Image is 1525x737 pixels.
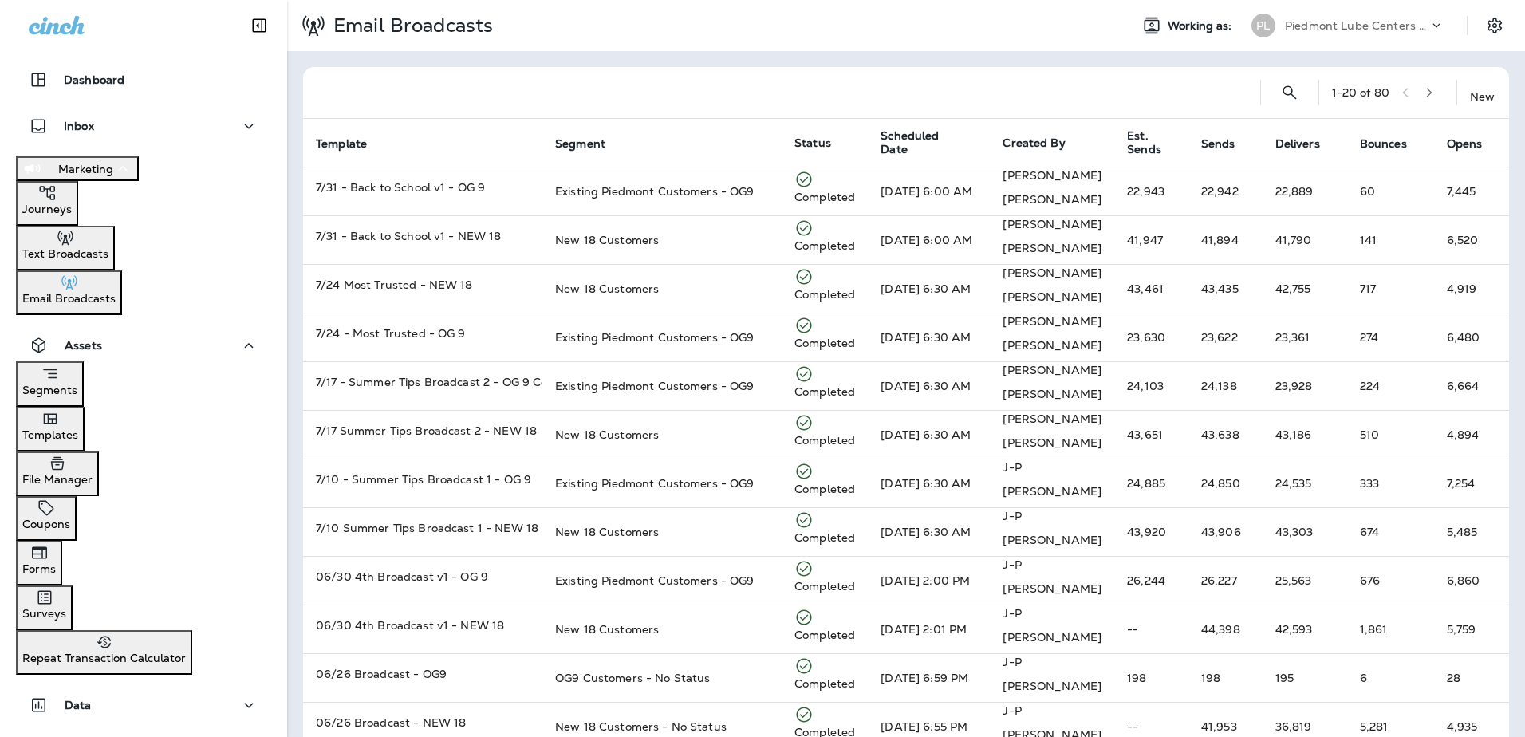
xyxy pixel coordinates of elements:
[1447,428,1480,442] span: Open rate:11% (Opens/Sends)
[22,607,66,620] p: Surveys
[316,277,530,293] p: 7/24 Most Trusted - NEW 18
[65,339,102,352] p: Assets
[868,605,990,653] td: [DATE] 2:01 PM
[1347,410,1434,459] td: 510
[16,451,99,496] button: File Manager
[316,715,530,731] p: 06/26 Broadcast - NEW 18
[794,676,855,692] p: Completed
[1003,459,1101,475] p: J-P
[316,179,530,195] p: 7/31 - Back to School v1 - OG 9
[1188,605,1263,653] td: 44,398
[794,578,855,594] p: Completed
[1447,476,1476,491] span: Open rate:29% (Opens/Sends)
[1347,459,1434,507] td: 333
[64,73,124,86] p: Dashboard
[1003,167,1101,183] p: [PERSON_NAME]
[1003,532,1101,548] p: [PERSON_NAME]
[868,410,990,459] td: [DATE] 6:30 AM
[316,520,530,536] p: 7/10 Summer Tips Broadcast 1 - NEW 18
[1275,136,1341,151] span: Delivers
[1003,136,1065,150] span: Created By
[1188,410,1263,459] td: 43,638
[1274,77,1306,108] button: Search Email Broadcasts
[794,432,855,448] p: Completed
[1263,167,1347,215] td: 22,889
[794,627,855,643] p: Completed
[794,384,855,400] p: Completed
[22,652,186,664] p: Repeat Transaction Calculator
[1347,264,1434,313] td: 717
[1003,654,1101,670] p: J-P
[794,136,831,150] span: Status
[1114,556,1188,605] td: 26,244
[868,215,990,264] td: [DATE] 6:00 AM
[16,64,271,96] button: Dashboard
[1114,215,1188,264] td: 41,947
[22,428,78,441] p: Templates
[65,699,92,711] p: Data
[1188,556,1263,605] td: 26,227
[1114,653,1188,702] td: 198
[1003,191,1101,207] p: [PERSON_NAME]
[16,496,77,541] button: Coupons
[16,181,78,226] button: Journeys
[22,292,116,305] p: Email Broadcasts
[1003,313,1101,329] p: [PERSON_NAME]
[1003,265,1101,281] p: [PERSON_NAME]
[881,129,983,156] span: Scheduled Date
[1188,507,1263,556] td: 43,906
[16,541,62,585] button: Forms
[1188,653,1263,702] td: 198
[1201,137,1235,151] span: Sends
[1188,459,1263,507] td: 24,850
[1263,410,1347,459] td: 43,186
[16,585,73,630] button: Surveys
[868,264,990,313] td: [DATE] 6:30 AM
[1447,525,1478,539] span: Open rate:12% (Opens/Sends)
[1188,264,1263,313] td: 43,435
[16,270,122,315] button: Email Broadcasts
[327,14,493,37] p: Email Broadcasts
[1263,264,1347,313] td: 42,755
[1003,557,1101,573] p: J-P
[22,473,93,486] p: File Manager
[1447,137,1483,151] span: Opens
[555,719,727,734] span: New 18 Customers - No Status
[555,330,755,345] span: Existing Piedmont Customers - OG9
[1114,459,1188,507] td: 24,885
[1114,605,1188,653] td: --
[868,653,990,702] td: [DATE] 6:59 PM
[1003,289,1101,305] p: [PERSON_NAME]
[316,471,530,487] p: 7/10 - Summer Tips Broadcast 1 - OG 9
[16,407,85,451] button: Templates
[1003,629,1101,645] p: [PERSON_NAME]
[1114,410,1188,459] td: 43,651
[1447,622,1476,636] span: Open rate:13% (Opens/Sends)
[1347,507,1434,556] td: 674
[1003,703,1101,719] p: J-P
[1188,215,1263,264] td: 41,894
[64,120,94,132] p: Inbox
[794,286,855,302] p: Completed
[1263,313,1347,361] td: 23,361
[868,361,990,410] td: [DATE] 6:30 AM
[1003,216,1101,232] p: [PERSON_NAME]
[316,228,530,244] p: 7/31 - Back to School v1 - NEW 18
[868,313,990,361] td: [DATE] 6:30 AM
[22,384,77,396] p: Segments
[868,507,990,556] td: [DATE] 6:30 AM
[555,282,659,296] span: New 18 Customers
[1480,11,1509,40] button: Settings
[1263,361,1347,410] td: 23,928
[555,671,711,685] span: OG9 Customers - No Status
[16,689,271,721] button: Data
[316,374,530,390] p: 7/17 - Summer Tips Broadcast 2 - OG 9 Copy
[1263,507,1347,556] td: 43,303
[868,459,990,507] td: [DATE] 6:30 AM
[1347,167,1434,215] td: 60
[794,481,855,497] p: Completed
[1447,719,1478,734] span: Open rate:12% (Opens/Sends)
[316,569,530,585] p: 06/30 4th Broadcast v1 - OG 9
[316,666,530,682] p: 06/26 Broadcast - OG9
[316,137,367,151] span: Template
